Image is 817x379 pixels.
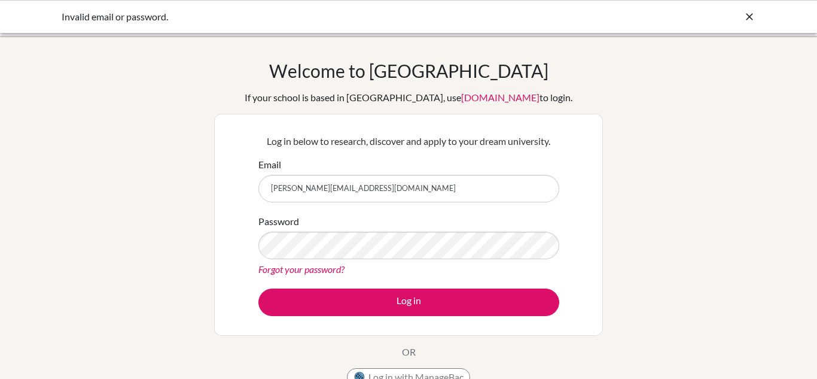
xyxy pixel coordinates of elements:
[62,10,576,24] div: Invalid email or password.
[258,134,559,148] p: Log in below to research, discover and apply to your dream university.
[461,92,539,103] a: [DOMAIN_NAME]
[245,90,572,105] div: If your school is based in [GEOGRAPHIC_DATA], use to login.
[258,214,299,229] label: Password
[269,60,548,81] h1: Welcome to [GEOGRAPHIC_DATA]
[258,263,345,275] a: Forgot your password?
[402,345,416,359] p: OR
[258,289,559,316] button: Log in
[258,157,281,172] label: Email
